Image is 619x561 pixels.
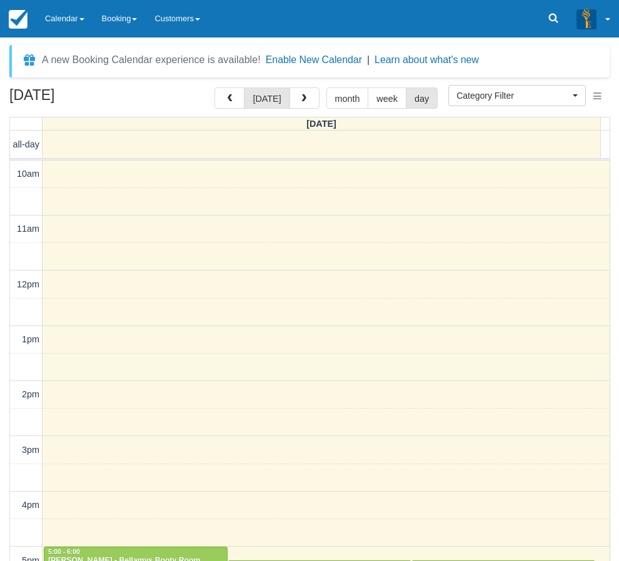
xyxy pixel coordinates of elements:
[326,87,369,109] button: month
[17,169,39,179] span: 10am
[368,87,406,109] button: week
[22,445,39,455] span: 3pm
[576,9,596,29] img: A3
[367,54,370,65] span: |
[456,89,570,102] span: Category Filter
[9,10,28,29] img: checkfront-main-nav-mini-logo.png
[266,54,362,66] button: Enable New Calendar
[13,139,39,149] span: all-day
[17,279,39,289] span: 12pm
[22,500,39,510] span: 4pm
[22,389,39,399] span: 2pm
[22,334,39,344] span: 1pm
[9,87,168,111] h2: [DATE]
[448,85,586,106] button: Category Filter
[17,224,39,234] span: 11am
[48,549,80,555] span: 5:00 - 6:00
[375,54,479,65] a: Learn about what's new
[42,52,261,67] div: A new Booking Calendar experience is available!
[306,119,336,129] span: [DATE]
[244,87,289,109] button: [DATE]
[406,87,438,109] button: day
